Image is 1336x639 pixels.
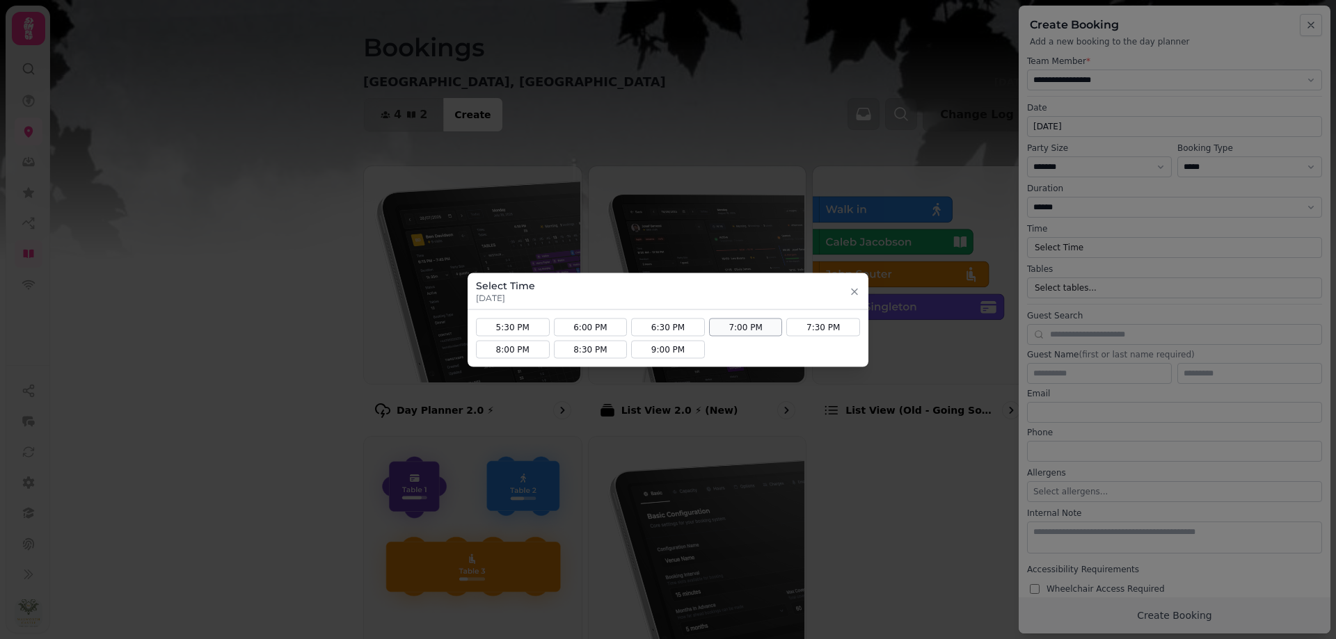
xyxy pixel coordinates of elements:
button: 6:00 PM [554,318,628,336]
button: 9:00 PM [631,340,705,358]
p: [DATE] [476,292,535,303]
button: 8:00 PM [476,340,550,358]
button: 7:30 PM [786,318,860,336]
button: 5:30 PM [476,318,550,336]
h3: Select Time [476,278,535,292]
button: 7:00 PM [709,318,783,336]
button: 6:30 PM [631,318,705,336]
button: 8:30 PM [554,340,628,358]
